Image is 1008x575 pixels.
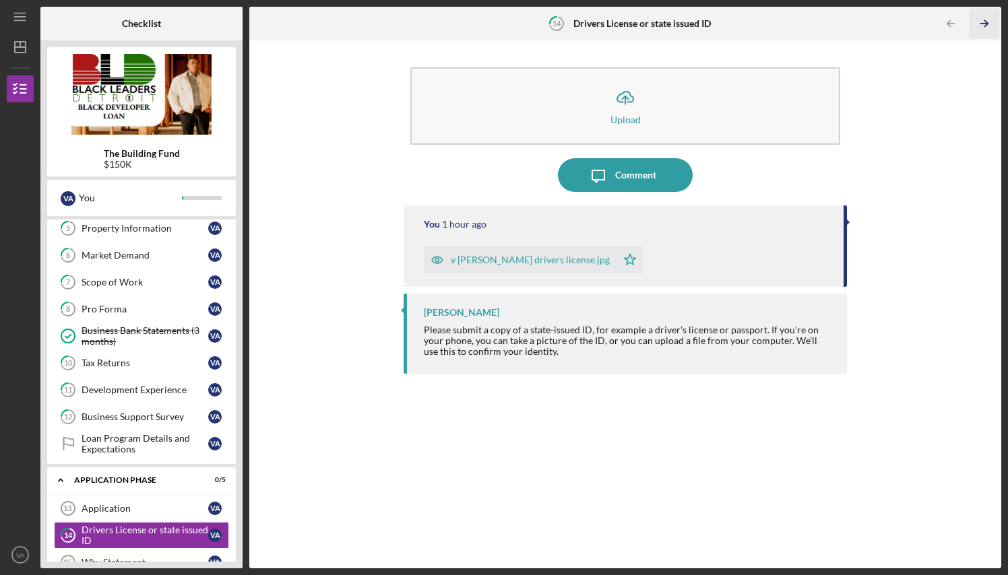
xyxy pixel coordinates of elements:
[208,383,222,397] div: V A
[64,413,72,421] tspan: 12
[82,325,208,347] div: Business Bank Statements (3 months)
[66,224,70,233] tspan: 5
[208,502,222,515] div: V A
[104,159,180,170] div: $150K
[208,275,222,289] div: V A
[82,358,208,368] div: Tax Returns
[615,158,656,192] div: Comment
[82,223,208,234] div: Property Information
[208,248,222,262] div: V A
[54,242,229,269] a: 6Market DemandVA
[104,148,180,159] b: The Building Fund
[208,410,222,424] div: V A
[208,356,222,370] div: V A
[424,219,440,230] div: You
[208,529,222,542] div: V A
[54,296,229,323] a: 8Pro FormaVA
[424,246,643,273] button: v [PERSON_NAME] drivers license.jpg
[208,222,222,235] div: V A
[54,349,229,376] a: 10Tax ReturnsVA
[63,504,71,512] tspan: 13
[54,376,229,403] a: 11Development ExperienceVA
[208,437,222,450] div: V A
[54,403,229,430] a: 12Business Support SurveyVA
[66,305,70,314] tspan: 8
[74,476,192,484] div: Application Phase
[64,531,73,540] tspan: 14
[82,411,208,422] div: Business Support Survey
[208,329,222,343] div: V A
[64,386,72,395] tspan: 11
[64,359,73,368] tspan: 10
[61,191,75,206] div: V A
[54,269,229,296] a: 7Scope of WorkVA
[82,433,208,454] div: Loan Program Details and Expectations
[7,541,34,568] button: VA
[66,278,71,287] tspan: 7
[63,558,71,566] tspan: 15
[79,187,182,209] div: You
[54,323,229,349] a: Business Bank Statements (3 months)VA
[54,495,229,522] a: 13ApplicationVA
[208,302,222,316] div: V A
[82,250,208,261] div: Market Demand
[16,551,25,559] text: VA
[54,522,229,549] a: 14Drivers License or state issued IDVA
[442,219,486,230] time: 2025-08-19 17:03
[47,54,236,135] img: Product logo
[122,18,161,29] b: Checklist
[66,251,71,260] tspan: 6
[82,557,208,568] div: Why Statement
[558,158,693,192] button: Comment
[553,19,561,28] tspan: 14
[610,114,641,125] div: Upload
[451,255,610,265] div: v [PERSON_NAME] drivers license.jpg
[82,503,208,514] div: Application
[82,304,208,314] div: Pro Forma
[82,525,208,546] div: Drivers License or state issued ID
[410,67,840,145] button: Upload
[201,476,226,484] div: 0 / 5
[54,215,229,242] a: 5Property InformationVA
[424,307,499,318] div: [PERSON_NAME]
[424,325,833,357] div: Please submit a copy of a state-issued ID, for example a driver's license or passport. If you're ...
[54,430,229,457] a: Loan Program Details and ExpectationsVA
[82,384,208,395] div: Development Experience
[573,18,711,29] b: Drivers License or state issued ID
[208,555,222,569] div: V A
[82,277,208,287] div: Scope of Work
